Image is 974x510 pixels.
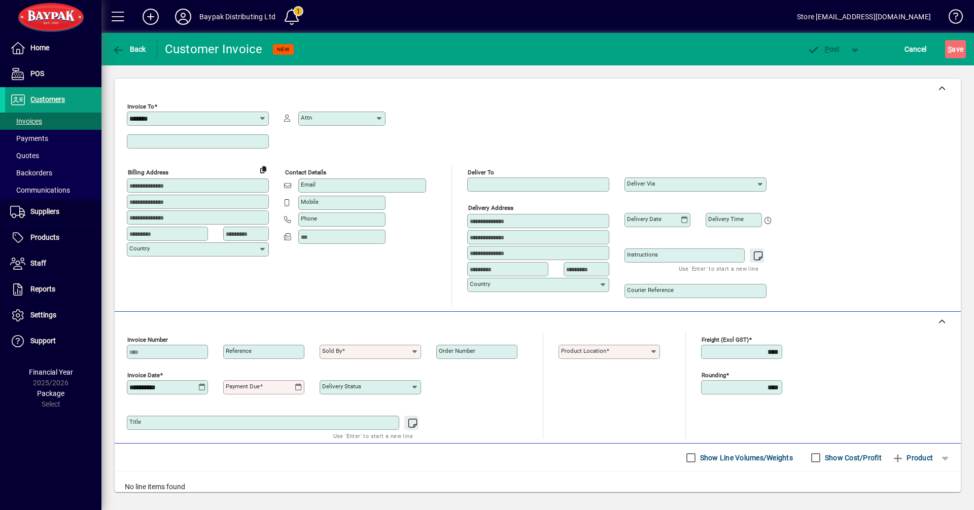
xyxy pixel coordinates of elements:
[825,45,829,53] span: P
[30,337,56,345] span: Support
[802,40,845,58] button: Post
[902,40,929,58] button: Cancel
[887,449,938,467] button: Product
[561,347,606,354] mat-label: Product location
[301,114,312,121] mat-label: Attn
[948,41,963,57] span: ave
[301,198,319,205] mat-label: Mobile
[5,113,101,130] a: Invoices
[127,103,154,110] mat-label: Invoice To
[30,259,46,267] span: Staff
[110,40,149,58] button: Back
[5,164,101,181] a: Backorders
[30,207,59,215] span: Suppliers
[226,347,252,354] mat-label: Reference
[627,286,674,294] mat-label: Courier Reference
[807,45,840,53] span: ost
[823,453,882,463] label: Show Cost/Profit
[5,225,101,250] a: Products
[5,35,101,61] a: Home
[10,117,42,125] span: Invoices
[5,61,101,87] a: POS
[30,285,55,293] span: Reports
[30,44,49,52] span: Home
[5,277,101,302] a: Reports
[255,161,271,177] button: Copy to Delivery address
[301,215,317,222] mat-label: Phone
[470,280,490,287] mat-label: Country
[37,389,64,397] span: Package
[797,9,931,25] div: Store [EMAIL_ADDRESS][DOMAIN_NAME]
[134,8,167,26] button: Add
[30,95,65,103] span: Customers
[333,430,413,442] mat-hint: Use 'Enter' to start a new line
[10,134,48,142] span: Payments
[948,45,952,53] span: S
[10,169,52,177] span: Backorders
[627,215,662,223] mat-label: Delivery date
[702,372,726,379] mat-label: Rounding
[10,152,39,160] span: Quotes
[129,245,150,252] mat-label: Country
[277,46,290,53] span: NEW
[165,41,263,57] div: Customer Invoice
[322,383,361,390] mat-label: Delivery status
[5,181,101,199] a: Communications
[101,40,157,58] app-page-header-button: Back
[945,40,966,58] button: Save
[129,418,141,425] mat-label: Title
[5,130,101,147] a: Payments
[5,199,101,225] a: Suppliers
[708,215,744,223] mat-label: Delivery time
[115,471,961,502] div: No line items found
[29,368,73,376] span: Financial Year
[941,2,961,35] a: Knowledge Base
[439,347,475,354] mat-label: Order number
[10,186,70,194] span: Communications
[30,69,44,78] span: POS
[5,303,101,328] a: Settings
[226,383,260,390] mat-label: Payment due
[167,8,199,26] button: Profile
[5,329,101,354] a: Support
[112,45,146,53] span: Back
[5,147,101,164] a: Quotes
[322,347,342,354] mat-label: Sold by
[30,311,56,319] span: Settings
[892,450,933,466] span: Product
[679,263,758,274] mat-hint: Use 'Enter' to start a new line
[30,233,59,241] span: Products
[199,9,275,25] div: Baypak Distributing Ltd
[301,181,316,188] mat-label: Email
[698,453,793,463] label: Show Line Volumes/Weights
[5,251,101,276] a: Staff
[627,180,655,187] mat-label: Deliver via
[127,336,168,343] mat-label: Invoice number
[127,372,160,379] mat-label: Invoice date
[702,336,749,343] mat-label: Freight (excl GST)
[468,169,494,176] mat-label: Deliver To
[627,251,658,258] mat-label: Instructions
[905,41,927,57] span: Cancel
